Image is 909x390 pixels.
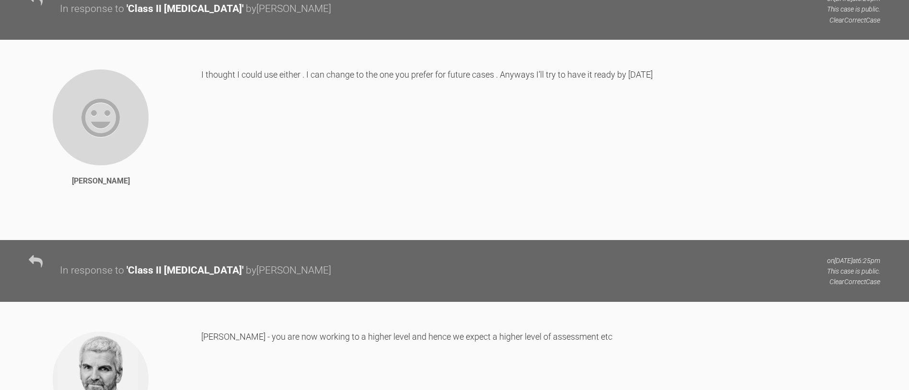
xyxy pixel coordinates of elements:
[246,1,331,17] div: by [PERSON_NAME]
[827,15,880,25] p: ClearCorrect Case
[60,1,124,17] div: In response to
[72,175,130,187] div: [PERSON_NAME]
[827,276,880,287] p: ClearCorrect Case
[201,69,880,226] div: I thought I could use either . I can change to the one you prefer for future cases . Anyways I’ll...
[60,263,124,279] div: In response to
[127,1,243,17] div: ' Class II [MEDICAL_DATA] '
[827,266,880,276] p: This case is public.
[52,69,150,166] img: Annita Tasiou
[246,263,331,279] div: by [PERSON_NAME]
[827,255,880,266] p: on [DATE] at 6:25pm
[127,263,243,279] div: ' Class II [MEDICAL_DATA] '
[827,4,880,14] p: This case is public.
